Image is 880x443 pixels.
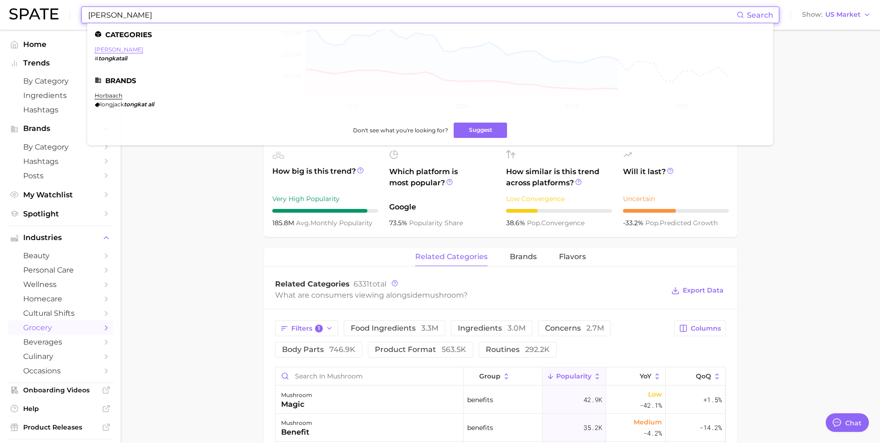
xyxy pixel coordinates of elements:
[584,394,602,405] span: 42.9k
[281,427,312,438] div: benefit
[95,77,766,85] li: Brands
[124,101,147,108] em: tongkat
[353,280,386,288] span: total
[351,325,438,332] span: food ingredients
[454,123,507,138] button: Suggest
[486,346,550,353] span: routines
[506,193,612,204] div: Low Convergence
[442,345,466,354] span: 563.5k
[7,402,113,416] a: Help
[389,202,495,213] span: Google
[7,154,113,169] a: Hashtags
[467,394,493,405] span: benefits
[7,383,113,397] a: Onboarding Videos
[23,157,97,166] span: Hashtags
[640,400,662,411] span: -42.1%
[23,423,97,431] span: Product Releases
[7,207,113,221] a: Spotlight
[23,352,97,361] span: culinary
[527,219,541,227] abbr: popularity index
[389,166,495,197] span: Which platform is most popular?
[9,8,58,20] img: SPATE
[23,105,97,114] span: Hashtags
[23,404,97,413] span: Help
[23,171,97,180] span: Posts
[7,349,113,364] a: culinary
[802,12,822,17] span: Show
[464,367,543,385] button: group
[272,166,378,189] span: How big is this trend?
[23,386,97,394] span: Onboarding Videos
[415,253,488,261] span: related categories
[747,11,773,20] span: Search
[674,320,726,336] button: Columns
[296,219,310,227] abbr: average
[527,219,585,227] span: convergence
[23,280,97,289] span: wellness
[422,291,463,300] span: mushroom
[275,289,665,301] div: What are consumers viewing alongside ?
[696,372,711,380] span: QoQ
[375,346,466,353] span: product format
[458,325,526,332] span: ingredients
[669,284,726,297] button: Export Data
[800,9,873,21] button: ShowUS Market
[510,253,537,261] span: brands
[556,372,591,380] span: Popularity
[23,309,97,318] span: cultural shifts
[7,306,113,320] a: cultural shifts
[281,390,312,401] div: mushroom
[648,389,662,400] span: Low
[623,219,645,227] span: -33.2%
[507,324,526,332] span: 3.0m
[281,417,312,429] div: mushroom
[7,248,113,263] a: beauty
[409,219,463,227] span: popularity share
[545,325,604,332] span: concerns
[148,101,154,108] em: ali
[23,251,97,260] span: beauty
[7,103,113,117] a: Hashtags
[623,166,729,189] span: Will it last?
[7,140,113,154] a: by Category
[281,399,312,410] div: magic
[640,372,651,380] span: YoY
[23,59,97,67] span: Trends
[7,37,113,52] a: Home
[23,143,97,151] span: by Category
[525,345,550,354] span: 292.2k
[623,209,729,213] div: 5 / 10
[389,219,409,227] span: 73.5%
[272,209,378,213] div: 9 / 10
[645,219,718,227] span: predicted growth
[7,420,113,434] a: Product Releases
[275,320,339,336] button: Filters1
[95,31,766,39] li: Categories
[276,367,463,385] input: Search in mushroom
[559,253,586,261] span: Flavors
[643,428,662,439] span: -4.2%
[586,324,604,332] span: 2.7m
[95,55,98,62] span: #
[95,46,143,53] a: [PERSON_NAME]
[7,122,113,136] button: Brands
[634,417,662,428] span: Medium
[7,231,113,245] button: Industries
[691,325,721,332] span: Columns
[87,7,737,23] input: Search here for a brand, industry, or ingredient
[272,193,378,204] div: Very High Popularity
[7,56,113,70] button: Trends
[23,190,97,199] span: My Watchlist
[543,367,606,385] button: Popularity
[272,219,296,227] span: 185.8m
[7,88,113,103] a: Ingredients
[100,101,124,108] span: longjack
[275,280,350,288] span: Related Categories
[506,209,612,213] div: 3 / 10
[584,422,602,433] span: 35.2k
[700,422,722,433] span: -14.2%
[23,234,97,242] span: Industries
[23,91,97,100] span: Ingredients
[7,169,113,183] a: Posts
[296,219,373,227] span: monthly popularity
